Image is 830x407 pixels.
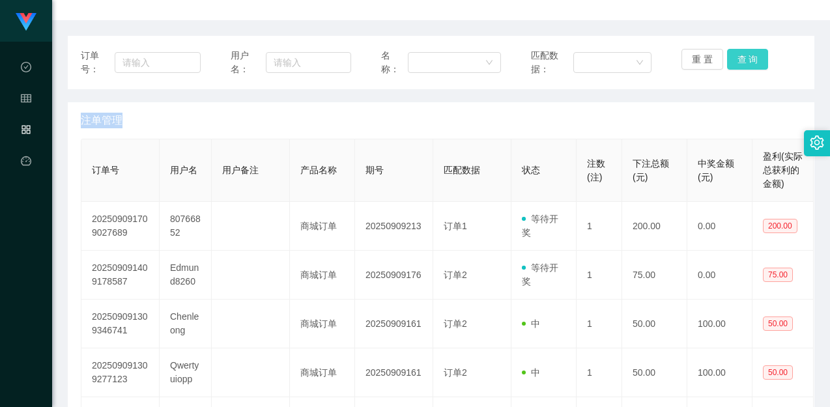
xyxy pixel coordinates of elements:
span: 会员管理 [21,94,31,210]
i: 图标: down [636,59,644,68]
td: 20250909161 [355,348,433,397]
td: 1 [577,348,622,397]
span: 200.00 [763,219,797,233]
span: 盈利(实际总获利的金额) [763,151,803,189]
span: 订单2 [444,318,467,329]
span: 订单号 [92,165,119,175]
td: 20250909161 [355,300,433,348]
td: 202509091409178587 [81,251,160,300]
td: 100.00 [687,300,752,348]
span: 注数(注) [587,158,605,182]
span: 名称： [381,49,408,76]
i: 图标: setting [810,135,824,150]
span: 中 [522,367,540,378]
span: 数据中心 [21,63,31,178]
i: 图标: appstore-o [21,119,31,145]
span: 产品名称 [300,165,337,175]
span: 中 [522,318,540,329]
i: 图标: table [21,87,31,113]
span: 订单2 [444,367,467,378]
span: 用户名： [231,49,265,76]
span: 订单1 [444,221,467,231]
td: 202509091709027689 [81,202,160,251]
td: 1 [577,202,622,251]
span: 中奖金额(元) [698,158,734,182]
span: 产品管理 [21,125,31,241]
span: 等待开奖 [522,262,558,287]
span: 匹配数据 [444,165,480,175]
span: 50.00 [763,365,793,380]
td: 100.00 [687,348,752,397]
td: 0.00 [687,202,752,251]
img: logo.9652507e.png [16,13,36,31]
input: 请输入 [266,52,351,73]
span: 期号 [365,165,384,175]
a: 图标: dashboard平台首页 [21,148,31,280]
span: 下注总额(元) [633,158,669,182]
span: 注单管理 [81,113,122,128]
i: 图标: check-circle-o [21,56,31,82]
button: 重 置 [681,49,723,70]
td: 0.00 [687,251,752,300]
span: 等待开奖 [522,214,558,238]
td: 商城订单 [290,348,355,397]
td: 50.00 [622,300,687,348]
span: 订单号： [81,49,115,76]
input: 请输入 [115,52,201,73]
td: Edmund8260 [160,251,212,300]
td: 1 [577,251,622,300]
span: 状态 [522,165,540,175]
td: 202509091309277123 [81,348,160,397]
td: 200.00 [622,202,687,251]
span: 用户备注 [222,165,259,175]
td: 50.00 [622,348,687,397]
td: 1 [577,300,622,348]
td: 商城订单 [290,251,355,300]
td: 75.00 [622,251,687,300]
td: 商城订单 [290,300,355,348]
span: 用户名 [170,165,197,175]
td: 20250909176 [355,251,433,300]
span: 匹配数据： [531,49,573,76]
td: 商城订单 [290,202,355,251]
td: 80766852 [160,202,212,251]
button: 查 询 [727,49,769,70]
span: 50.00 [763,316,793,331]
td: Chenleong [160,300,212,348]
td: 20250909213 [355,202,433,251]
i: 图标: down [485,59,493,68]
span: 订单2 [444,270,467,280]
td: Qwertyuiopp [160,348,212,397]
span: 75.00 [763,268,793,282]
td: 202509091309346741 [81,300,160,348]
